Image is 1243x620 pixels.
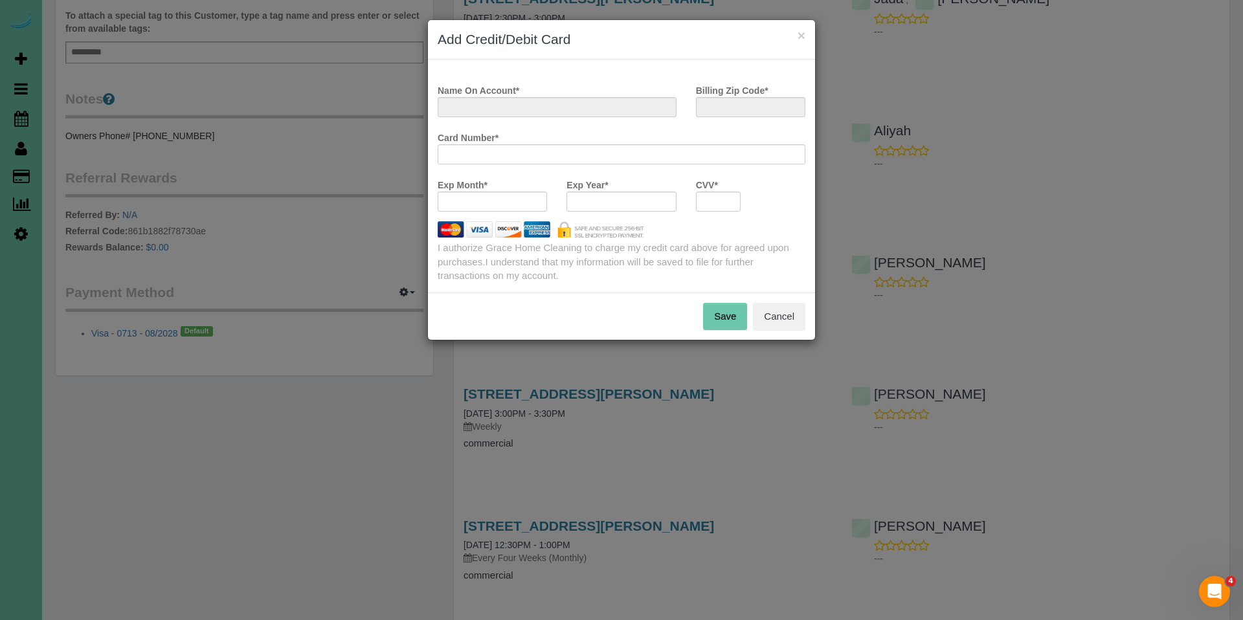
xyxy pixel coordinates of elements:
[753,303,805,330] button: Cancel
[566,174,608,192] label: Exp Year
[438,127,498,144] label: Card Number
[438,30,805,49] h3: Add Credit/Debit Card
[428,221,654,238] img: credit cards
[438,174,487,192] label: Exp Month
[428,241,815,282] div: I authorize Grace Home Cleaning to charge my credit card above for agreed upon purchases.
[438,80,519,97] label: Name On Account
[696,80,768,97] label: Billing Zip Code
[798,28,805,42] button: ×
[1199,576,1230,607] iframe: Intercom live chat
[438,256,754,281] span: I understand that my information will be saved to file for further transactions on my account.
[703,303,747,330] button: Save
[1226,576,1236,586] span: 4
[696,174,718,192] label: CVV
